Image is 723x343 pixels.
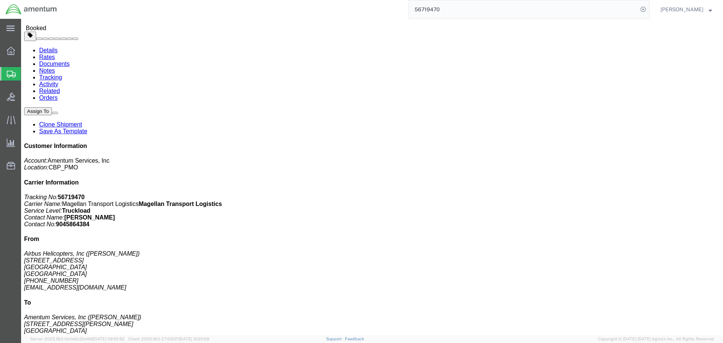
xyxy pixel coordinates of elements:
[598,336,714,342] span: Copyright © [DATE]-[DATE] Agistix Inc., All Rights Reserved
[660,5,712,14] button: [PERSON_NAME]
[179,337,209,341] span: [DATE] 10:20:09
[93,337,125,341] span: [DATE] 09:52:52
[5,4,57,15] img: logo
[128,337,209,341] span: Client: 2025.18.0-27d3021
[326,337,345,341] a: Support
[345,337,364,341] a: Feedback
[660,5,703,14] span: Steven Alcott
[30,337,125,341] span: Server: 2025.18.0-bb0e0c2bd68
[409,0,638,18] input: Search for shipment number, reference number
[21,19,723,335] iframe: FS Legacy Container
